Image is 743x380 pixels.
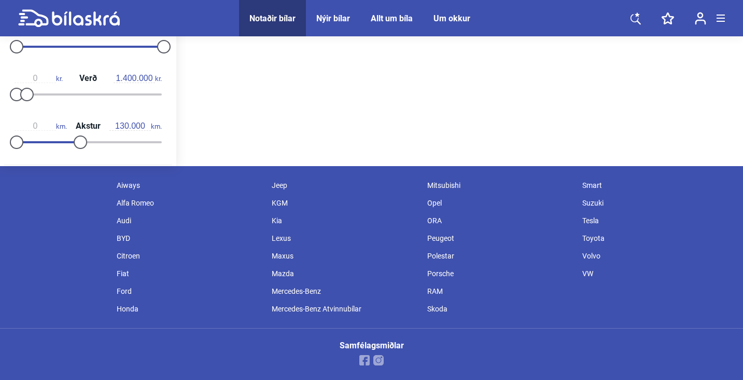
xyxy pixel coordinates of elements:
[111,212,267,229] div: Audi
[577,229,733,247] div: Toyota
[111,177,267,194] div: Aiways
[340,342,404,350] div: Samfélagsmiðlar
[422,300,578,318] div: Skoda
[577,212,733,229] div: Tesla
[422,194,578,212] div: Opel
[249,13,296,23] a: Notaðir bílar
[73,122,103,130] span: Akstur
[109,121,162,131] span: km.
[695,12,706,25] img: user-login.svg
[267,194,422,212] div: KGM
[422,265,578,282] div: Porsche
[577,265,733,282] div: VW
[267,282,422,300] div: Mercedes-Benz
[577,177,733,194] div: Smart
[422,212,578,229] div: ORA
[77,74,100,83] span: Verð
[111,300,267,318] div: Honda
[111,229,267,247] div: BYD
[267,212,422,229] div: Kia
[111,282,267,300] div: Ford
[316,13,350,23] a: Nýir bílar
[422,247,578,265] div: Polestar
[577,247,733,265] div: Volvo
[422,177,578,194] div: Mitsubishi
[371,13,413,23] a: Allt um bíla
[267,177,422,194] div: Jeep
[111,265,267,282] div: Fiat
[15,121,67,131] span: km.
[577,194,733,212] div: Suzuki
[267,300,422,318] div: Mercedes-Benz Atvinnubílar
[111,247,267,265] div: Citroen
[267,247,422,265] div: Maxus
[433,13,470,23] a: Um okkur
[111,194,267,212] div: Alfa Romeo
[267,265,422,282] div: Mazda
[422,282,578,300] div: RAM
[422,229,578,247] div: Peugeot
[15,74,63,83] span: kr.
[267,229,422,247] div: Lexus
[114,74,162,83] span: kr.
